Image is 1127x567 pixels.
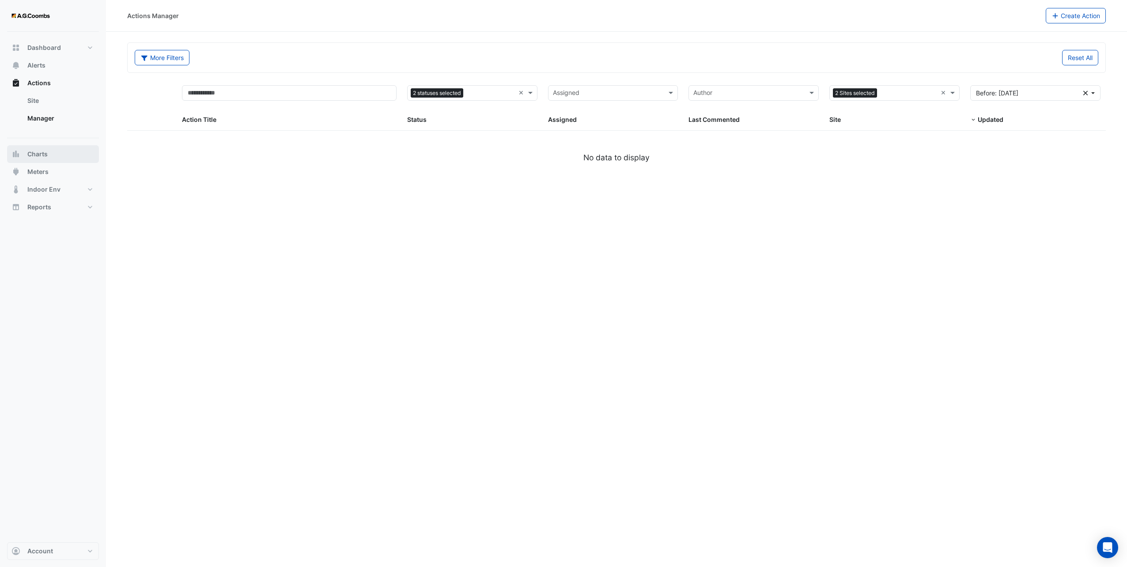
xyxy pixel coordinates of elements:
fa-icon: Clear [1083,88,1088,98]
span: Dashboard [27,43,61,52]
span: Account [27,547,53,556]
span: Charts [27,150,48,159]
span: Alerts [27,61,45,70]
span: Assigned [548,116,577,123]
app-icon: Alerts [11,61,20,70]
app-icon: Charts [11,150,20,159]
button: Before: [DATE] [970,85,1101,101]
span: 2 statuses selected [411,88,463,98]
a: Site [20,92,99,110]
div: Open Intercom Messenger [1097,537,1118,558]
span: Clear [518,88,526,98]
button: More Filters [135,50,189,65]
button: Alerts [7,57,99,74]
app-icon: Reports [11,203,20,212]
span: Status [407,116,427,123]
app-icon: Indoor Env [11,185,20,194]
span: Reports [27,203,51,212]
span: 2 Sites selected [833,88,877,98]
button: Meters [7,163,99,181]
button: Actions [7,74,99,92]
div: Actions [7,92,99,131]
div: No data to display [127,152,1106,163]
span: Clear [941,88,948,98]
button: Reset All [1062,50,1098,65]
span: Action Title [182,116,216,123]
button: Dashboard [7,39,99,57]
button: Indoor Env [7,181,99,198]
button: Charts [7,145,99,163]
button: Reports [7,198,99,216]
span: Indoor Env [27,185,61,194]
span: Site [829,116,841,123]
div: Actions Manager [127,11,179,20]
button: Account [7,542,99,560]
span: Meters [27,167,49,176]
span: Before: 20 Oct 24 [976,89,1018,97]
span: Actions [27,79,51,87]
app-icon: Actions [11,79,20,87]
span: Updated [978,116,1003,123]
app-icon: Dashboard [11,43,20,52]
span: Last Commented [688,116,740,123]
img: Company Logo [11,7,50,25]
a: Manager [20,110,99,127]
app-icon: Meters [11,167,20,176]
button: Create Action [1046,8,1106,23]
